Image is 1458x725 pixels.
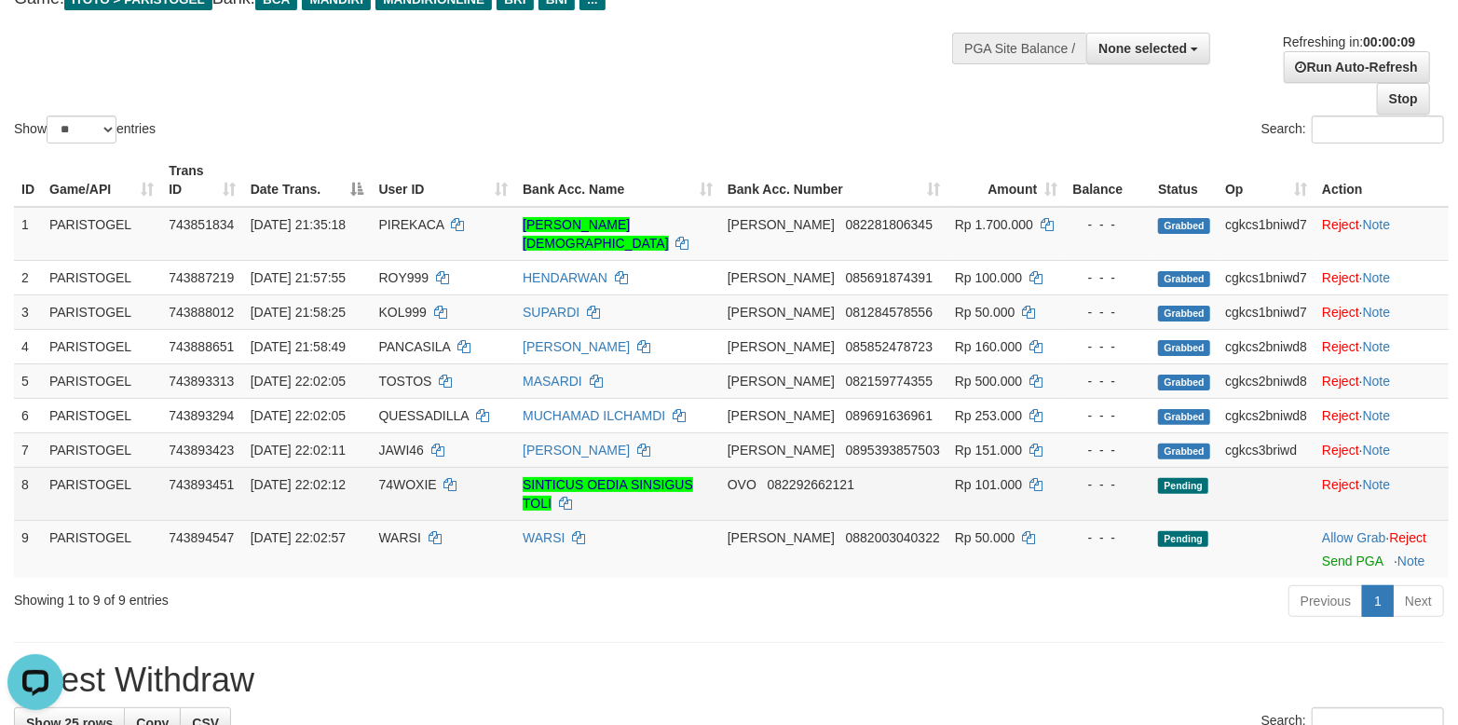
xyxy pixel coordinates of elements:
a: Send PGA [1322,554,1383,568]
span: [PERSON_NAME] [728,339,835,354]
td: cgkcs1bniwd7 [1218,207,1315,261]
div: - - - [1072,475,1143,494]
span: 743893294 [169,408,234,423]
span: KOL999 [379,305,427,320]
button: None selected [1086,33,1210,64]
span: [DATE] 21:35:18 [251,217,346,232]
span: OVO [728,477,756,492]
a: Reject [1322,374,1359,389]
span: Grabbed [1158,271,1210,287]
span: Copy 089691636961 to clipboard [846,408,933,423]
span: Copy 0882003040322 to clipboard [846,530,940,545]
td: · [1315,329,1449,363]
a: [PERSON_NAME][DEMOGRAPHIC_DATA] [523,217,669,251]
span: Refreshing in: [1283,34,1415,49]
span: Rp 160.000 [955,339,1022,354]
select: Showentries [47,116,116,144]
a: SUPARDI [523,305,579,320]
div: - - - [1072,441,1143,459]
h1: Latest Withdraw [14,662,1444,699]
div: - - - [1072,303,1143,321]
div: - - - [1072,372,1143,390]
span: [DATE] 22:02:05 [251,374,346,389]
td: PARISTOGEL [42,294,161,329]
a: Note [1363,477,1391,492]
span: [PERSON_NAME] [728,374,835,389]
th: ID [14,154,42,207]
span: Rp 151.000 [955,443,1022,458]
span: [PERSON_NAME] [728,305,835,320]
span: Grabbed [1158,444,1210,459]
a: Note [1363,408,1391,423]
span: Grabbed [1158,409,1210,425]
div: Showing 1 to 9 of 9 entries [14,583,593,609]
td: 2 [14,260,42,294]
div: PGA Site Balance / [952,33,1086,64]
a: Note [1363,339,1391,354]
th: Bank Acc. Number: activate to sort column ascending [720,154,947,207]
span: Rp 100.000 [955,270,1022,285]
td: 6 [14,398,42,432]
th: Balance [1065,154,1151,207]
span: [PERSON_NAME] [728,217,835,232]
label: Search: [1261,116,1444,144]
span: [DATE] 21:57:55 [251,270,346,285]
span: 743893451 [169,477,234,492]
td: PARISTOGEL [42,260,161,294]
span: Rp 101.000 [955,477,1022,492]
span: [DATE] 22:02:12 [251,477,346,492]
a: [PERSON_NAME] [523,443,630,458]
span: Pending [1158,531,1208,547]
button: Open LiveChat chat widget [7,7,63,63]
td: 4 [14,329,42,363]
span: Rp 1.700.000 [955,217,1033,232]
span: PANCASILA [379,339,451,354]
a: Previous [1288,585,1363,617]
span: Rp 50.000 [955,530,1015,545]
td: · [1315,260,1449,294]
td: cgkcs2bniwd8 [1218,398,1315,432]
td: · [1315,432,1449,467]
span: 74WOXIE [379,477,437,492]
td: 7 [14,432,42,467]
span: Copy 085852478723 to clipboard [846,339,933,354]
div: - - - [1072,268,1143,287]
th: Op: activate to sort column ascending [1218,154,1315,207]
span: 743888651 [169,339,234,354]
div: - - - [1072,406,1143,425]
div: - - - [1072,215,1143,234]
td: cgkcs2bniwd8 [1218,363,1315,398]
td: PARISTOGEL [42,432,161,467]
span: 743894547 [169,530,234,545]
span: 743851834 [169,217,234,232]
span: [PERSON_NAME] [728,270,835,285]
span: Pending [1158,478,1208,494]
td: cgkcs1bniwd7 [1218,294,1315,329]
span: Copy 0895393857503 to clipboard [846,443,940,458]
td: PARISTOGEL [42,207,161,261]
a: SINTICUS OEDIA SINSIGUS TOLI [523,477,693,511]
span: ROY999 [379,270,429,285]
td: 9 [14,520,42,578]
td: PARISTOGEL [42,398,161,432]
a: Reject [1322,217,1359,232]
span: JAWI46 [379,443,425,458]
span: Rp 500.000 [955,374,1022,389]
span: Grabbed [1158,375,1210,390]
div: - - - [1072,337,1143,356]
a: Reject [1390,530,1427,545]
span: Copy 085691874391 to clipboard [846,270,933,285]
label: Show entries [14,116,156,144]
a: MASARDI [523,374,582,389]
td: cgkcs3briwd [1218,432,1315,467]
strong: 00:00:09 [1363,34,1415,49]
a: Reject [1322,443,1359,458]
a: Note [1363,305,1391,320]
td: 5 [14,363,42,398]
td: cgkcs2bniwd8 [1218,329,1315,363]
span: 743887219 [169,270,234,285]
a: Allow Grab [1322,530,1385,545]
td: PARISTOGEL [42,329,161,363]
a: Run Auto-Refresh [1284,51,1430,83]
th: Status [1151,154,1218,207]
